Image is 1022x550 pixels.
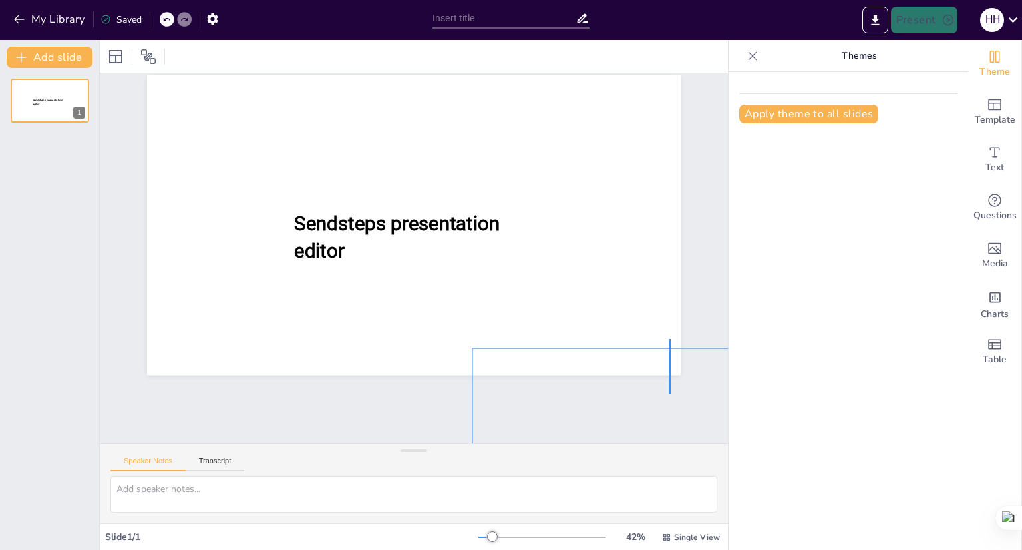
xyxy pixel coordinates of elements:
[968,40,1021,88] div: Change the overall theme
[985,160,1004,175] span: Text
[73,107,85,119] div: 1
[968,184,1021,232] div: Get real-time input from your audience
[763,40,955,72] p: Themes
[968,328,1021,376] div: Add a table
[981,307,1009,322] span: Charts
[739,105,878,123] button: Apply theme to all slides
[294,212,499,262] span: Sendsteps presentation editor
[968,88,1021,136] div: Add ready made slides
[983,352,1007,367] span: Table
[973,208,1017,223] span: Questions
[980,8,1004,32] div: H H
[968,232,1021,280] div: Add images, graphics, shapes or video
[975,113,1015,127] span: Template
[979,65,1010,79] span: Theme
[105,46,126,67] div: Layout
[619,531,651,543] div: 42 %
[33,99,63,106] span: Sendsteps presentation editor
[674,532,720,543] span: Single View
[7,47,92,68] button: Add slide
[432,9,576,28] input: Insert title
[105,531,478,543] div: Slide 1 / 1
[10,9,90,30] button: My Library
[110,457,186,471] button: Speaker Notes
[891,7,957,33] button: Present
[140,49,156,65] span: Position
[968,280,1021,328] div: Add charts and graphs
[100,13,142,26] div: Saved
[11,79,89,123] div: 1
[968,136,1021,184] div: Add text boxes
[186,457,245,471] button: Transcript
[862,7,888,33] button: Export to PowerPoint
[982,256,1008,271] span: Media
[980,7,1004,33] button: H H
